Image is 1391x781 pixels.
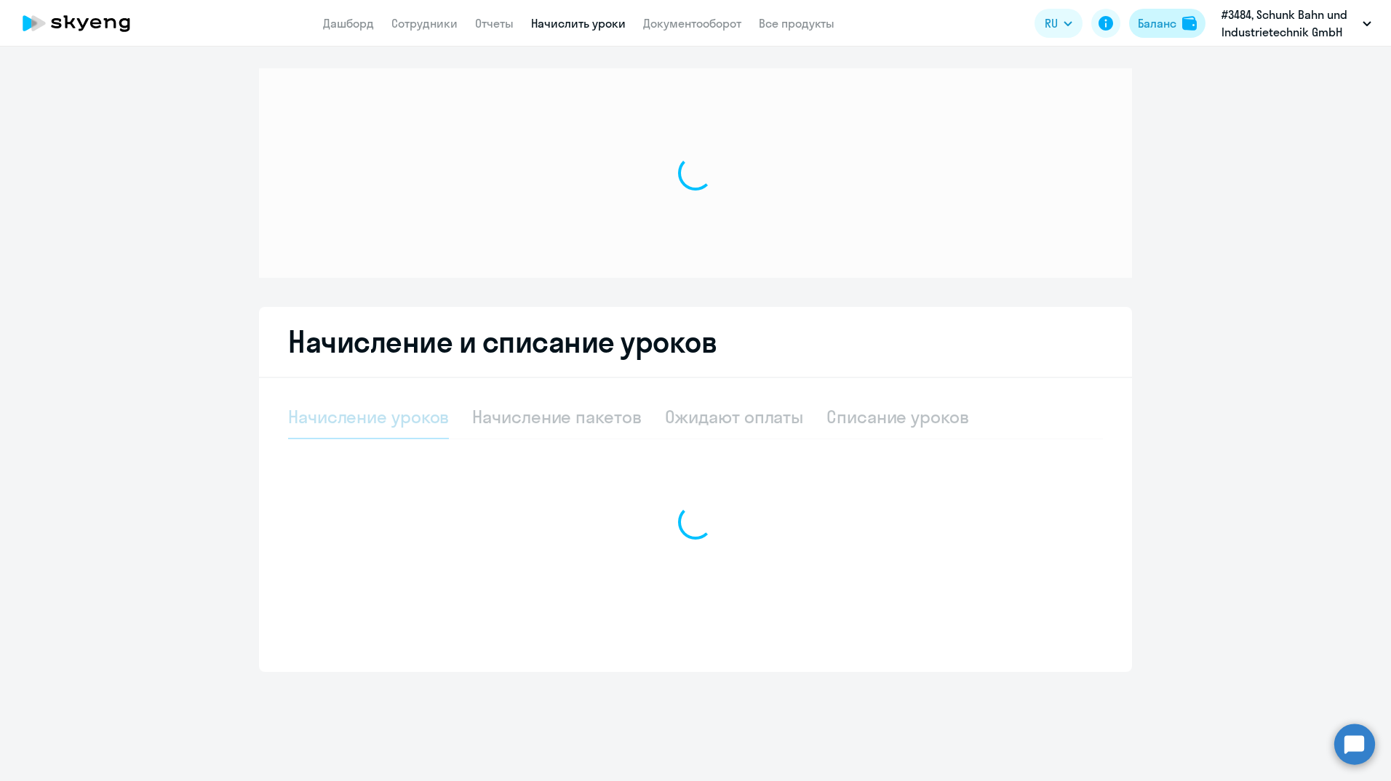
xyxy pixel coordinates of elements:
[1214,6,1379,41] button: #3484, Schunk Bahn und Industrietechnik GmbH
[1182,16,1197,31] img: balance
[1221,6,1357,41] p: #3484, Schunk Bahn und Industrietechnik GmbH
[531,16,626,31] a: Начислить уроки
[1129,9,1205,38] button: Балансbalance
[643,16,741,31] a: Документооборот
[1035,9,1083,38] button: RU
[1138,15,1176,32] div: Баланс
[759,16,834,31] a: Все продукты
[1045,15,1058,32] span: RU
[391,16,458,31] a: Сотрудники
[288,324,1103,359] h2: Начисление и списание уроков
[323,16,374,31] a: Дашборд
[475,16,514,31] a: Отчеты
